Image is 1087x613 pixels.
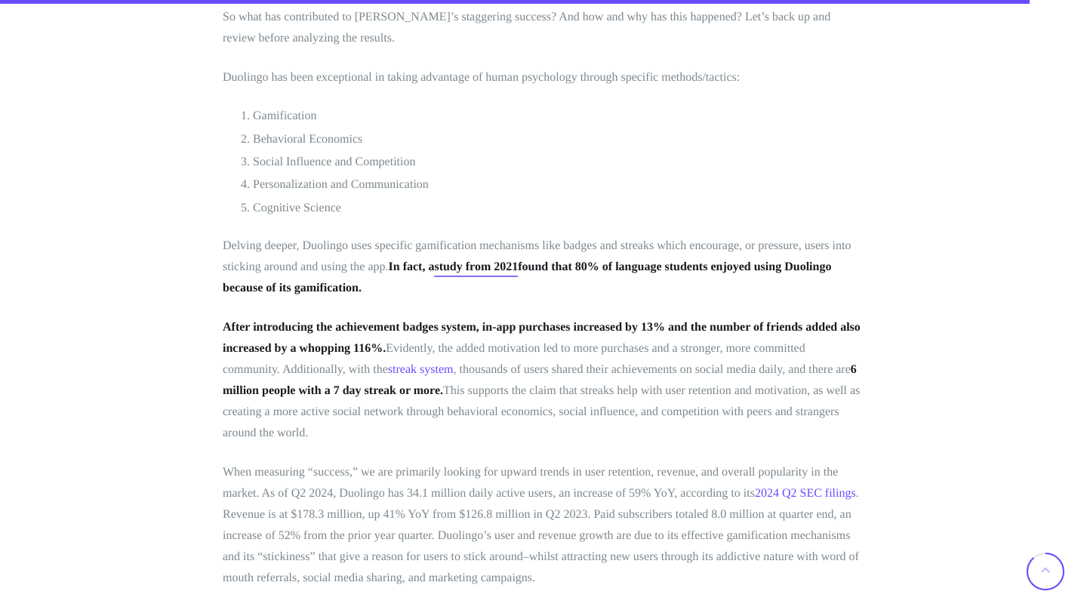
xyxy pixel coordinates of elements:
[223,317,864,444] p: Evidently, the added motivation led to more purchases and a stronger, more committed community. A...
[223,321,861,355] strong: After introducing the achievement badges system, in-app purchases increased by 13% and the number...
[388,363,454,376] a: streak system
[434,260,518,273] a: study from 2021
[223,260,831,294] strong: found that 80% of language students enjoyed using Duolingo because of its gamification.
[223,236,864,299] p: Delving deeper, Duolingo uses specific gamification mechanisms like badges and streaks which enco...
[253,106,864,126] li: Gamification
[223,7,864,49] p: So what has contributed to [PERSON_NAME]’s staggering success? And how and why has this happened?...
[253,152,864,172] li: Social Influence and Competition
[223,67,864,88] p: Duolingo has been exceptional in taking advantage of human psychology through specific methods/ta...
[253,175,864,195] li: Personalization and Communication
[755,487,856,500] a: 2024 Q2 SEC filings
[253,199,864,218] li: Cognitive Science
[253,130,864,149] li: Behavioral Economics
[223,462,864,589] p: When measuring “success,” we are primarily looking for upward trends in user retention, revenue, ...
[389,260,435,273] strong: In fact, a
